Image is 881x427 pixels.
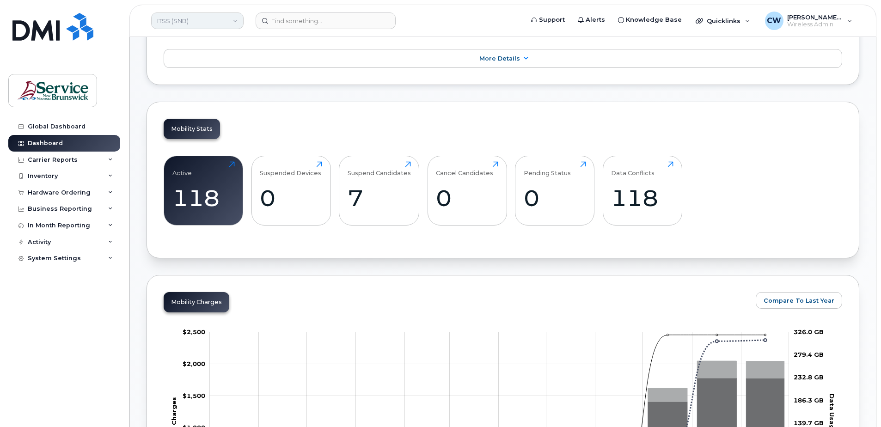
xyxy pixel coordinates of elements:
[436,184,498,212] div: 0
[172,161,192,177] div: Active
[260,161,322,220] a: Suspended Devices0
[787,21,843,28] span: Wireless Admin
[183,360,205,367] tspan: $2,000
[571,11,612,29] a: Alerts
[787,13,843,21] span: [PERSON_NAME] (ASD-W)
[183,392,205,399] tspan: $1,500
[794,419,824,427] tspan: 139.7 GB
[794,396,824,404] tspan: 186.3 GB
[794,373,824,381] tspan: 232.8 GB
[794,351,824,358] tspan: 279.4 GB
[612,11,688,29] a: Knowledge Base
[756,292,842,309] button: Compare To Last Year
[794,328,824,335] tspan: 326.0 GB
[436,161,498,220] a: Cancel Candidates0
[611,184,673,212] div: 118
[348,161,411,220] a: Suspend Candidates7
[183,392,205,399] g: $0
[348,184,411,212] div: 7
[183,360,205,367] g: $0
[525,11,571,29] a: Support
[348,161,411,177] div: Suspend Candidates
[764,296,834,305] span: Compare To Last Year
[183,328,205,335] g: $0
[539,15,565,24] span: Support
[479,55,520,62] span: More Details
[524,184,586,212] div: 0
[767,15,781,26] span: CW
[151,12,244,29] a: ITSS (SNB)
[172,184,235,212] div: 118
[524,161,571,177] div: Pending Status
[256,12,396,29] input: Find something...
[172,161,235,220] a: Active118
[260,161,321,177] div: Suspended Devices
[436,161,493,177] div: Cancel Candidates
[260,184,322,212] div: 0
[689,12,757,30] div: Quicklinks
[611,161,655,177] div: Data Conflicts
[626,15,682,24] span: Knowledge Base
[170,397,177,425] tspan: Charges
[611,161,673,220] a: Data Conflicts118
[759,12,859,30] div: Coughlin, Wendy (ASD-W)
[586,15,605,24] span: Alerts
[183,328,205,335] tspan: $2,500
[707,17,740,24] span: Quicklinks
[524,161,586,220] a: Pending Status0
